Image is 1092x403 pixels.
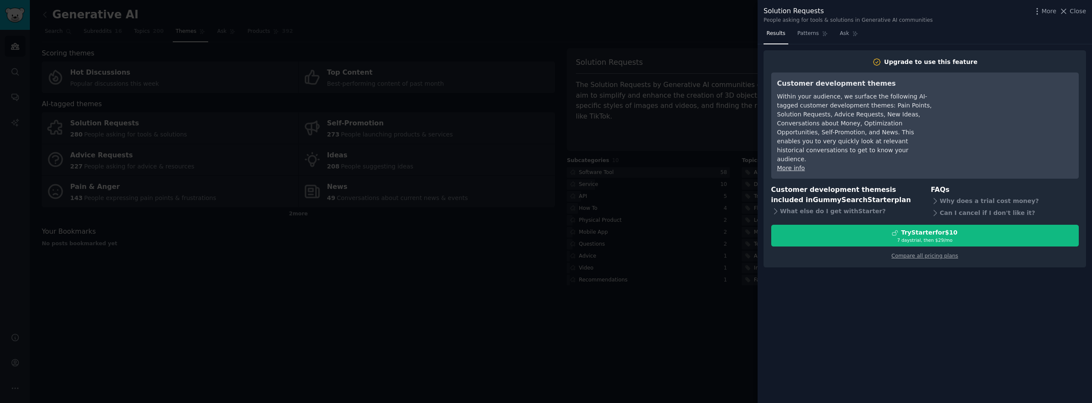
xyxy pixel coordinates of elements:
div: Upgrade to use this feature [884,58,978,67]
div: Within your audience, we surface the following AI-tagged customer development themes: Pain Points... [777,92,933,164]
div: Can I cancel if I don't like it? [931,207,1079,219]
iframe: YouTube video player [945,78,1073,142]
span: Ask [840,30,849,38]
span: Close [1070,7,1086,16]
div: Why does a trial cost money? [931,195,1079,207]
h3: Customer development themes is included in plan [771,185,919,206]
button: TryStarterfor$107 daystrial, then $29/mo [771,225,1079,246]
a: Patterns [794,27,831,44]
span: Results [767,30,785,38]
span: More [1042,7,1057,16]
button: More [1033,7,1057,16]
button: Close [1059,7,1086,16]
span: GummySearch Starter [813,196,894,204]
div: What else do I get with Starter ? [771,206,919,217]
span: Patterns [797,30,819,38]
div: 7 days trial, then $ 29 /mo [772,237,1078,243]
a: Compare all pricing plans [892,253,958,259]
div: Try Starter for $10 [901,228,957,237]
a: Results [764,27,788,44]
h3: FAQs [931,185,1079,195]
div: People asking for tools & solutions in Generative AI communities [764,17,933,24]
a: More info [777,165,805,171]
div: Solution Requests [764,6,933,17]
h3: Customer development themes [777,78,933,89]
a: Ask [837,27,861,44]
